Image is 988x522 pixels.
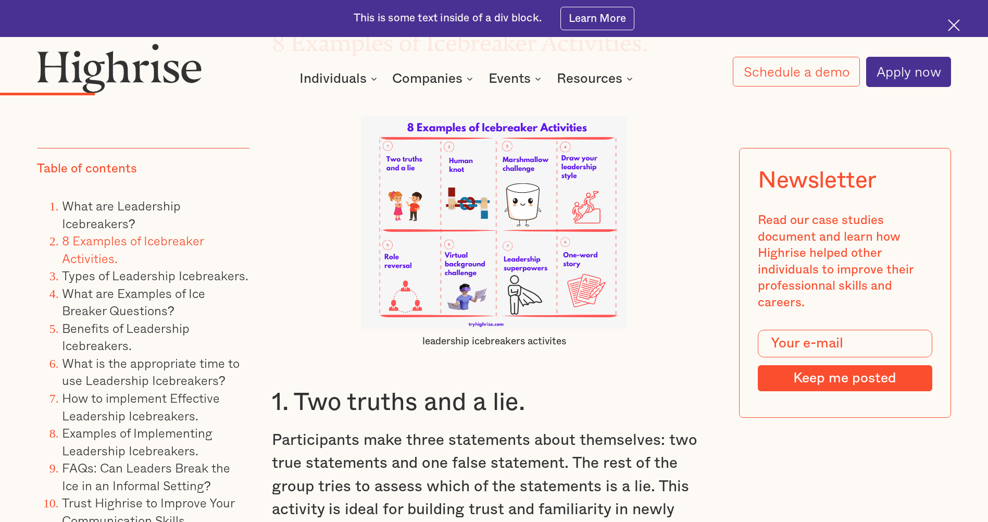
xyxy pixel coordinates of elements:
[758,213,932,311] div: Read our case studies document and learn how Highrise helped other individuals to improve their p...
[948,19,960,31] img: Cross icon
[557,72,622,85] div: Resources
[62,196,181,233] a: What are Leadership Icebreakers?
[758,330,932,391] form: Modal Form
[62,458,231,495] a: FAQs: Can Leaders Break the Ice in an Informal Setting?
[299,72,380,85] div: Individuals
[354,11,542,26] div: This is some text inside of a div block.
[392,72,476,85] div: Companies
[62,353,240,390] a: What is the appropriate time to use Leadership Icebreakers?
[62,318,190,355] a: Benefits of Leadership Icebreakers.
[489,72,531,85] div: Events
[37,43,202,93] img: Highrise logo
[272,387,716,418] h3: 1. Two truths and a lie.
[62,283,205,320] a: What are Examples of Ice Breaker Questions?
[361,335,627,348] figcaption: leadership icebreakers activites
[758,167,877,194] div: Newsletter
[557,72,636,85] div: Resources
[392,72,462,85] div: Companies
[361,116,627,329] img: leadership icebreakers activites
[866,57,951,87] a: Apply now
[62,388,220,425] a: How to implement Effective Leadership Icebreakers.
[62,423,212,460] a: Examples of Implementing Leadership Icebreakers.
[560,7,635,30] a: Learn More
[62,266,248,285] a: Types of Leadership Icebreakers.
[62,231,204,268] a: 8 Examples of Icebreaker Activities.
[758,365,932,391] input: Keep me posted
[489,72,544,85] div: Events
[37,161,137,178] div: Table of contents
[299,72,367,85] div: Individuals
[733,57,859,86] a: Schedule a demo
[758,330,932,357] input: Your e-mail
